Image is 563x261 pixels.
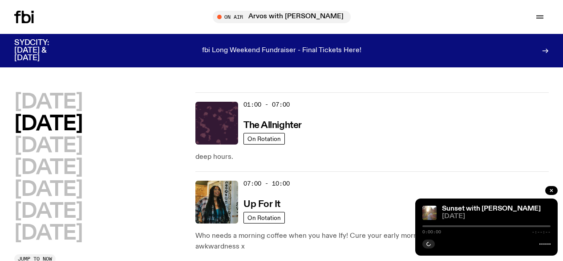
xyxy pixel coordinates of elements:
a: The Allnighter [243,119,302,130]
button: [DATE] [14,92,82,112]
span: 07:00 - 10:00 [243,179,290,188]
p: fbi Long Weekend Fundraiser - Final Tickets Here! [202,47,361,55]
button: [DATE] [14,180,82,200]
a: On Rotation [243,212,285,224]
span: On Rotation [247,215,281,221]
span: 0:00:00 [422,230,441,234]
h3: The Allnighter [243,121,302,130]
span: -:--:-- [532,230,551,234]
a: Up For It [243,198,280,209]
button: [DATE] [14,136,82,156]
p: deep hours. [195,152,549,162]
img: Ify - a Brown Skin girl with black braided twists, looking up to the side with her tongue stickin... [195,181,238,224]
span: 01:00 - 07:00 [243,100,290,109]
button: [DATE] [14,158,82,178]
button: On AirArvos with [PERSON_NAME] [213,11,351,23]
button: [DATE] [14,114,82,134]
a: Sunset with [PERSON_NAME] [442,205,541,212]
button: [DATE] [14,224,82,244]
a: On Rotation [243,133,285,145]
h3: Up For It [243,200,280,209]
h3: SYDCITY: [DATE] & [DATE] [14,39,71,62]
p: Who needs a morning coffee when you have Ify! Cure your early morning grog w/ SMAC, chat and extr... [195,231,549,252]
button: [DATE] [14,202,82,222]
span: On Rotation [247,136,281,142]
span: [DATE] [442,213,551,220]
